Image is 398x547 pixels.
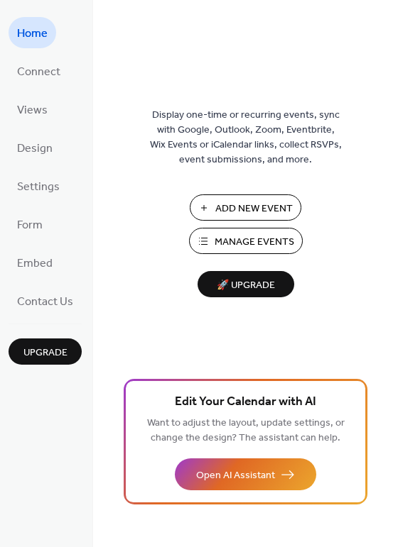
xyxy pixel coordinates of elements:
button: Upgrade [9,338,82,365]
span: Home [17,23,48,45]
span: Views [17,99,48,122]
span: Connect [17,61,60,84]
button: Manage Events [189,228,303,254]
span: Edit Your Calendar with AI [175,392,316,412]
span: Open AI Assistant [196,468,275,483]
a: Home [9,17,56,48]
button: 🚀 Upgrade [198,271,294,297]
a: Contact Us [9,285,82,316]
span: Upgrade [23,346,68,360]
span: 🚀 Upgrade [206,276,286,295]
span: Display one-time or recurring events, sync with Google, Outlook, Zoom, Eventbrite, Wix Events or ... [150,108,342,167]
span: Settings [17,176,60,199]
span: Want to adjust the layout, update settings, or change the design? The assistant can help. [147,414,345,448]
span: Form [17,214,43,237]
span: Manage Events [215,235,294,250]
a: Embed [9,247,61,278]
button: Add New Event [190,194,301,221]
a: Views [9,94,56,125]
a: Design [9,132,61,163]
span: Design [17,138,53,160]
span: Embed [17,253,53,275]
a: Settings [9,170,68,201]
span: Contact Us [17,291,73,314]
a: Form [9,209,51,240]
a: Connect [9,55,69,87]
span: Add New Event [215,201,293,216]
button: Open AI Assistant [175,458,316,490]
